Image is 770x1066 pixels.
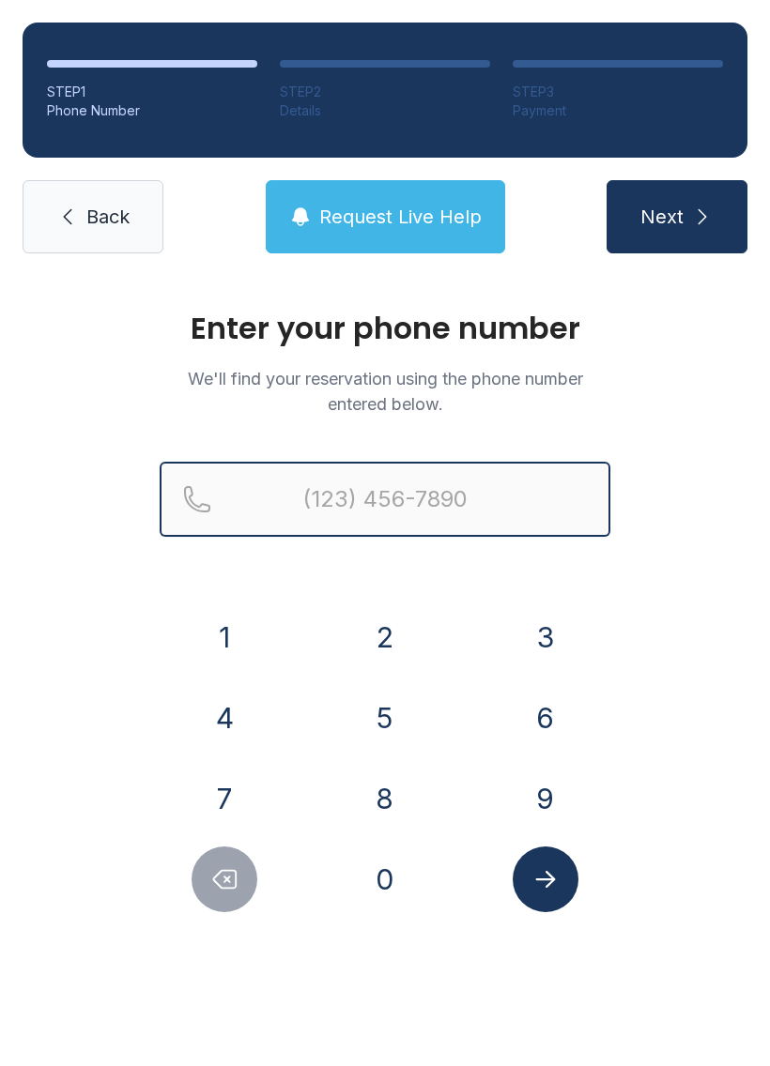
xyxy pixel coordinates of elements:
button: 3 [513,604,578,670]
p: We'll find your reservation using the phone number entered below. [160,366,610,417]
span: Request Live Help [319,204,482,230]
button: 5 [352,685,418,751]
div: STEP 1 [47,83,257,101]
div: Phone Number [47,101,257,120]
button: Submit lookup form [513,846,578,912]
button: 8 [352,766,418,831]
span: Next [640,204,684,230]
div: Details [280,101,490,120]
div: Payment [513,101,723,120]
button: 1 [192,604,257,670]
button: Delete number [192,846,257,912]
button: 6 [513,685,578,751]
span: Back [86,204,130,230]
button: 4 [192,685,257,751]
div: STEP 3 [513,83,723,101]
input: Reservation phone number [160,462,610,537]
button: 0 [352,846,418,912]
button: 7 [192,766,257,831]
div: STEP 2 [280,83,490,101]
button: 2 [352,604,418,670]
h1: Enter your phone number [160,313,610,343]
button: 9 [513,766,578,831]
